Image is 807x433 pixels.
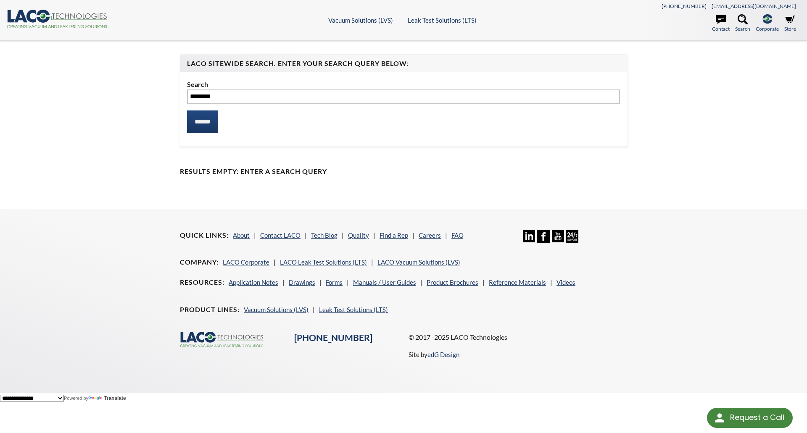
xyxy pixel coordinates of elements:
h4: Resources [180,278,224,287]
a: Leak Test Solutions (LTS) [319,306,388,313]
span: Corporate [756,25,779,33]
a: Product Brochures [427,278,478,286]
a: Application Notes [229,278,278,286]
a: Translate [88,395,126,401]
a: Manuals / User Guides [353,278,416,286]
a: Careers [419,231,441,239]
label: Search [187,79,620,90]
img: Google Translate [88,396,104,401]
p: © 2017 -2025 LACO Technologies [409,332,627,343]
a: Leak Test Solutions (LTS) [408,16,477,24]
a: Quality [348,231,369,239]
p: Site by [409,349,459,360]
a: Videos [556,278,575,286]
h4: LACO Sitewide Search. Enter your Search Query Below: [187,59,620,68]
h4: Quick Links [180,231,229,240]
a: [PHONE_NUMBER] [294,332,372,343]
div: Request a Call [707,408,793,428]
a: LACO Corporate [223,258,269,266]
a: Find a Rep [380,231,408,239]
a: About [233,231,250,239]
a: FAQ [451,231,464,239]
a: Search [735,14,750,33]
a: Forms [326,278,343,286]
a: Vacuum Solutions (LVS) [244,306,309,313]
img: 24/7 Support Icon [566,230,578,242]
a: LACO Leak Test Solutions (LTS) [280,258,367,266]
a: LACO Vacuum Solutions (LVS) [377,258,460,266]
a: [EMAIL_ADDRESS][DOMAIN_NAME] [712,3,796,9]
a: 24/7 Support [566,236,578,244]
img: round button [713,411,726,425]
h4: Company [180,258,219,267]
h4: Results Empty: Enter a Search Query [180,167,627,176]
a: Store [784,14,796,33]
a: Contact [712,14,730,33]
a: Tech Blog [311,231,338,239]
a: [PHONE_NUMBER] [662,3,707,9]
a: Vacuum Solutions (LVS) [328,16,393,24]
a: Contact LACO [260,231,301,239]
a: Reference Materials [489,278,546,286]
a: edG Design [427,351,459,358]
a: Drawings [289,278,315,286]
h4: Product Lines [180,305,240,314]
div: Request a Call [730,408,784,427]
